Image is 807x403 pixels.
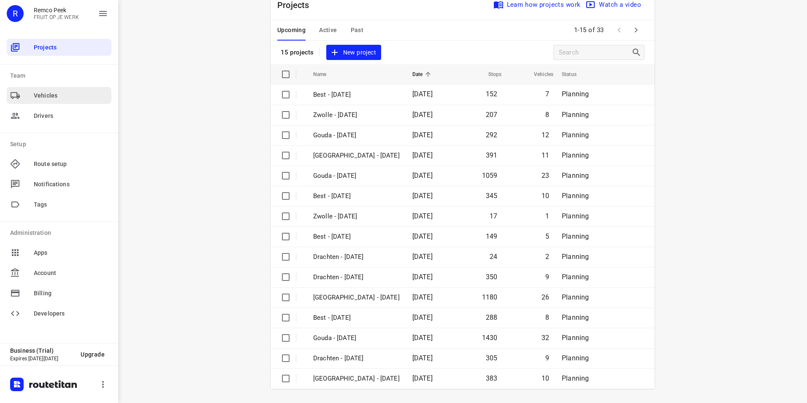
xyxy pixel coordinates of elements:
[313,313,400,323] p: Best - Tuesday
[412,212,433,220] span: [DATE]
[486,90,498,98] span: 152
[34,112,108,120] span: Drivers
[7,155,111,172] div: Route setup
[313,272,400,282] p: Drachten - Wednesday
[7,196,111,213] div: Tags
[559,46,631,59] input: Search projects
[562,111,589,119] span: Planning
[7,39,111,56] div: Projects
[542,334,549,342] span: 32
[545,273,549,281] span: 9
[545,313,549,321] span: 8
[313,151,400,161] p: [GEOGRAPHIC_DATA] - [DATE]
[562,69,588,79] span: Status
[412,253,433,261] span: [DATE]
[313,69,338,79] span: Name
[34,289,108,298] span: Billing
[313,131,400,140] p: Gouda - Friday
[412,172,433,180] span: [DATE]
[562,131,589,139] span: Planning
[34,160,108,169] span: Route setup
[7,244,111,261] div: Apps
[313,354,400,363] p: Drachten - Tuesday
[490,212,497,220] span: 17
[611,22,628,38] span: Previous Page
[562,212,589,220] span: Planning
[412,334,433,342] span: [DATE]
[412,293,433,301] span: [DATE]
[562,192,589,200] span: Planning
[562,374,589,382] span: Planning
[486,151,498,159] span: 391
[486,111,498,119] span: 207
[10,71,111,80] p: Team
[7,5,24,22] div: R
[34,91,108,100] span: Vehicles
[10,229,111,237] p: Administration
[628,22,645,38] span: Next Page
[542,374,549,382] span: 10
[482,334,498,342] span: 1430
[10,347,74,354] p: Business (Trial)
[34,269,108,278] span: Account
[412,111,433,119] span: [DATE]
[477,69,502,79] span: Stops
[34,43,108,52] span: Projects
[412,90,433,98] span: [DATE]
[313,232,400,242] p: Best - Thursday
[542,151,549,159] span: 11
[486,374,498,382] span: 383
[34,14,79,20] p: FRUIT OP JE WERK
[482,293,498,301] span: 1180
[10,140,111,149] p: Setup
[542,131,549,139] span: 12
[412,232,433,240] span: [DATE]
[34,200,108,209] span: Tags
[482,172,498,180] span: 1059
[486,192,498,200] span: 345
[313,212,400,221] p: Zwolle - Friday
[412,69,434,79] span: Date
[562,172,589,180] span: Planning
[562,354,589,362] span: Planning
[34,309,108,318] span: Developers
[412,313,433,321] span: [DATE]
[81,351,105,358] span: Upgrade
[631,47,644,57] div: Search
[313,191,400,201] p: Best - Thursday
[277,25,306,35] span: Upcoming
[545,253,549,261] span: 2
[523,69,553,79] span: Vehicles
[331,47,376,58] span: New project
[486,232,498,240] span: 149
[545,354,549,362] span: 9
[562,232,589,240] span: Planning
[7,87,111,104] div: Vehicles
[7,285,111,302] div: Billing
[412,192,433,200] span: [DATE]
[545,90,549,98] span: 7
[545,111,549,119] span: 8
[313,171,400,181] p: Gouda - Thursday
[34,248,108,257] span: Apps
[542,293,549,301] span: 26
[7,107,111,124] div: Drivers
[351,25,364,35] span: Past
[545,232,549,240] span: 5
[562,253,589,261] span: Planning
[486,354,498,362] span: 305
[412,273,433,281] span: [DATE]
[313,110,400,120] p: Zwolle - Friday
[490,253,497,261] span: 24
[545,212,549,220] span: 1
[486,131,498,139] span: 292
[412,354,433,362] span: [DATE]
[412,151,433,159] span: [DATE]
[562,151,589,159] span: Planning
[313,252,400,262] p: Drachten - Thursday
[562,273,589,281] span: Planning
[74,347,111,362] button: Upgrade
[562,90,589,98] span: Planning
[562,293,589,301] span: Planning
[571,21,607,39] span: 1-15 of 33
